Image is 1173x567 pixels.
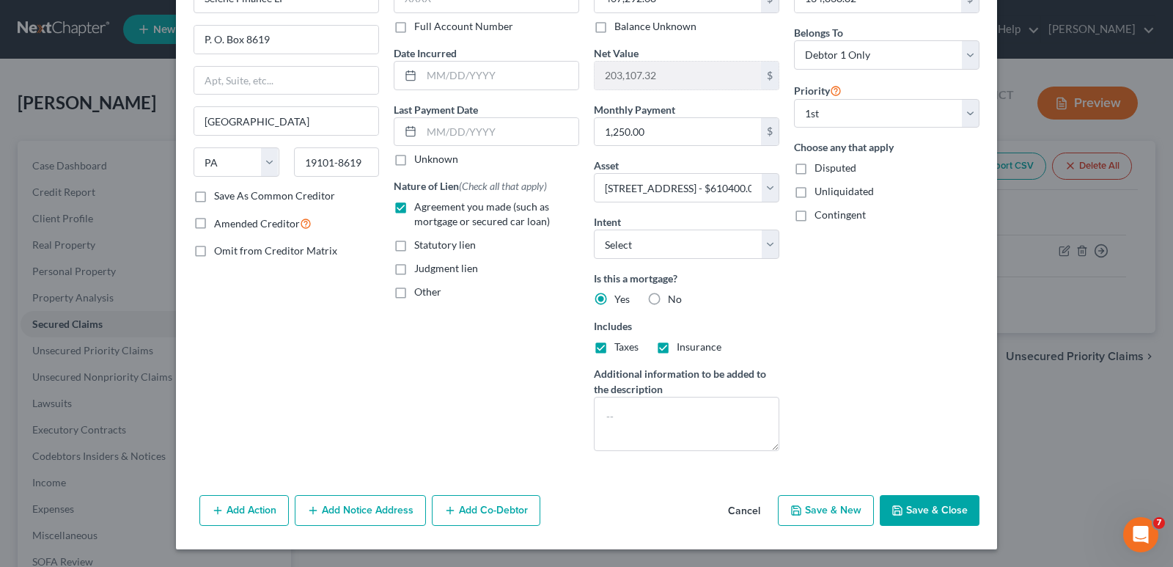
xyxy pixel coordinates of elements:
[794,26,843,39] span: Belongs To
[761,118,779,146] div: $
[394,45,457,61] label: Date Incurred
[1153,517,1165,529] span: 7
[295,495,426,526] button: Add Notice Address
[595,118,761,146] input: 0.00
[716,497,772,526] button: Cancel
[614,293,630,305] span: Yes
[815,208,866,221] span: Contingent
[414,262,478,274] span: Judgment lien
[414,152,458,167] label: Unknown
[880,495,979,526] button: Save & Close
[214,217,300,230] span: Amended Creditor
[1123,517,1158,552] iframe: Intercom live chat
[594,318,779,334] label: Includes
[414,200,550,227] span: Agreement you made (such as mortgage or secured car loan)
[594,366,779,397] label: Additional information to be added to the description
[214,189,335,203] label: Save As Common Creditor
[794,139,979,155] label: Choose any that apply
[194,67,378,95] input: Apt, Suite, etc...
[594,45,639,61] label: Net Value
[614,19,696,34] label: Balance Unknown
[194,107,378,135] input: Enter city...
[414,19,513,34] label: Full Account Number
[815,161,856,174] span: Disputed
[677,340,721,353] span: Insurance
[214,244,337,257] span: Omit from Creditor Matrix
[414,285,441,298] span: Other
[794,81,842,99] label: Priority
[595,62,761,89] input: 0.00
[294,147,380,177] input: Enter zip...
[815,185,874,197] span: Unliquidated
[614,340,639,353] span: Taxes
[459,180,547,192] span: (Check all that apply)
[594,271,779,286] label: Is this a mortgage?
[394,178,547,194] label: Nature of Lien
[194,26,378,54] input: Enter address...
[594,102,675,117] label: Monthly Payment
[594,159,619,172] span: Asset
[668,293,682,305] span: No
[761,62,779,89] div: $
[422,118,578,146] input: MM/DD/YYYY
[199,495,289,526] button: Add Action
[594,214,621,230] label: Intent
[414,238,476,251] span: Statutory lien
[394,102,478,117] label: Last Payment Date
[432,495,540,526] button: Add Co-Debtor
[778,495,874,526] button: Save & New
[422,62,578,89] input: MM/DD/YYYY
